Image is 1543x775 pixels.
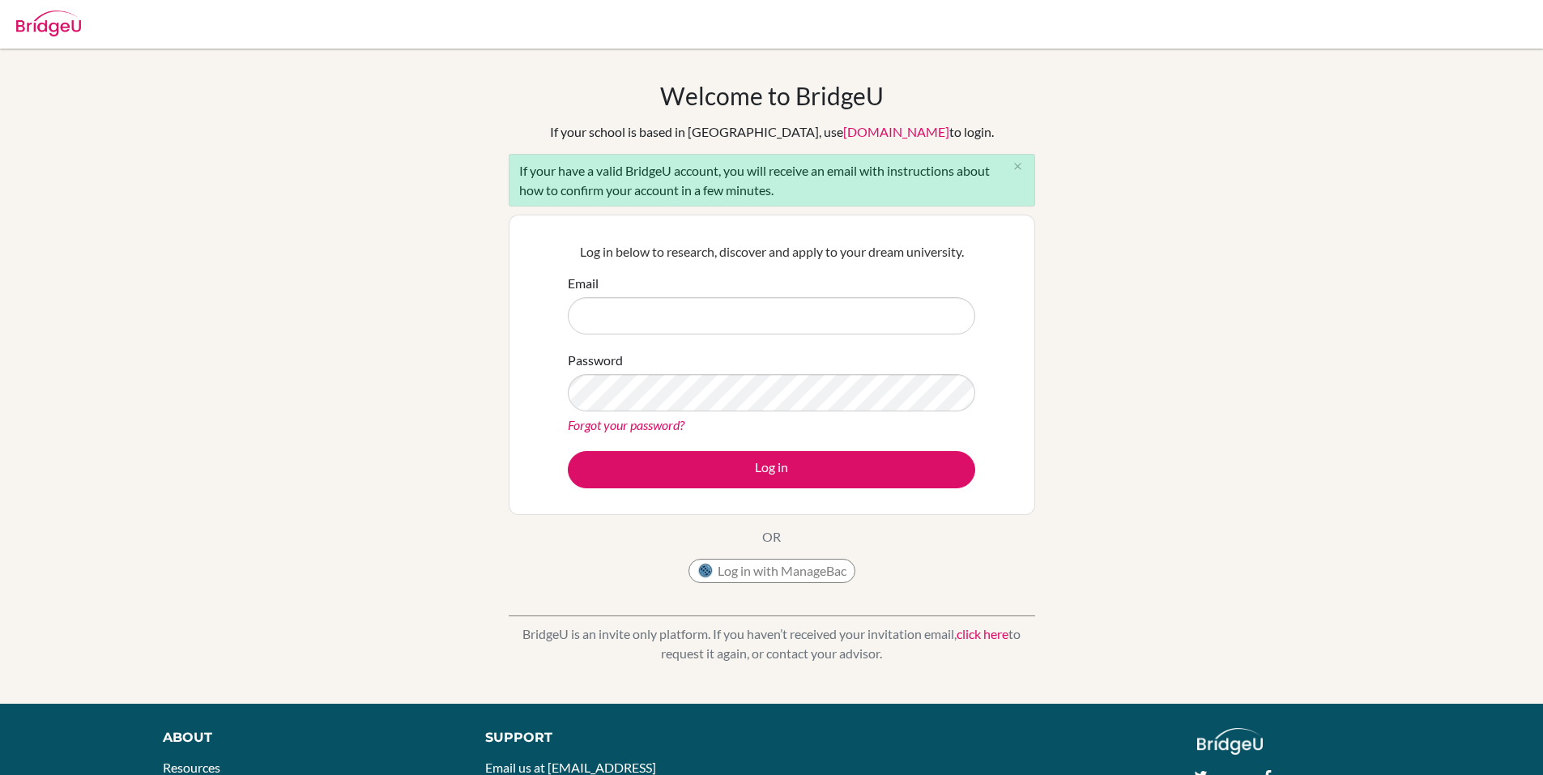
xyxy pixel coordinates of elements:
p: OR [762,527,781,547]
label: Password [568,351,623,370]
img: Bridge-U [16,11,81,36]
p: BridgeU is an invite only platform. If you haven’t received your invitation email, to request it ... [509,624,1035,663]
h1: Welcome to BridgeU [660,81,884,110]
label: Email [568,274,599,293]
a: Forgot your password? [568,417,684,432]
div: Support [485,728,752,747]
p: Log in below to research, discover and apply to your dream university. [568,242,975,262]
a: Resources [163,760,220,775]
div: If your have a valid BridgeU account, you will receive an email with instructions about how to co... [509,154,1035,207]
div: About [163,728,449,747]
i: close [1012,160,1024,172]
button: Close [1002,155,1034,179]
button: Log in [568,451,975,488]
a: click here [957,626,1008,641]
button: Log in with ManageBac [688,559,855,583]
div: If your school is based in [GEOGRAPHIC_DATA], use to login. [550,122,994,142]
img: logo_white@2x-f4f0deed5e89b7ecb1c2cc34c3e3d731f90f0f143d5ea2071677605dd97b5244.png [1197,728,1263,755]
a: [DOMAIN_NAME] [843,124,949,139]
